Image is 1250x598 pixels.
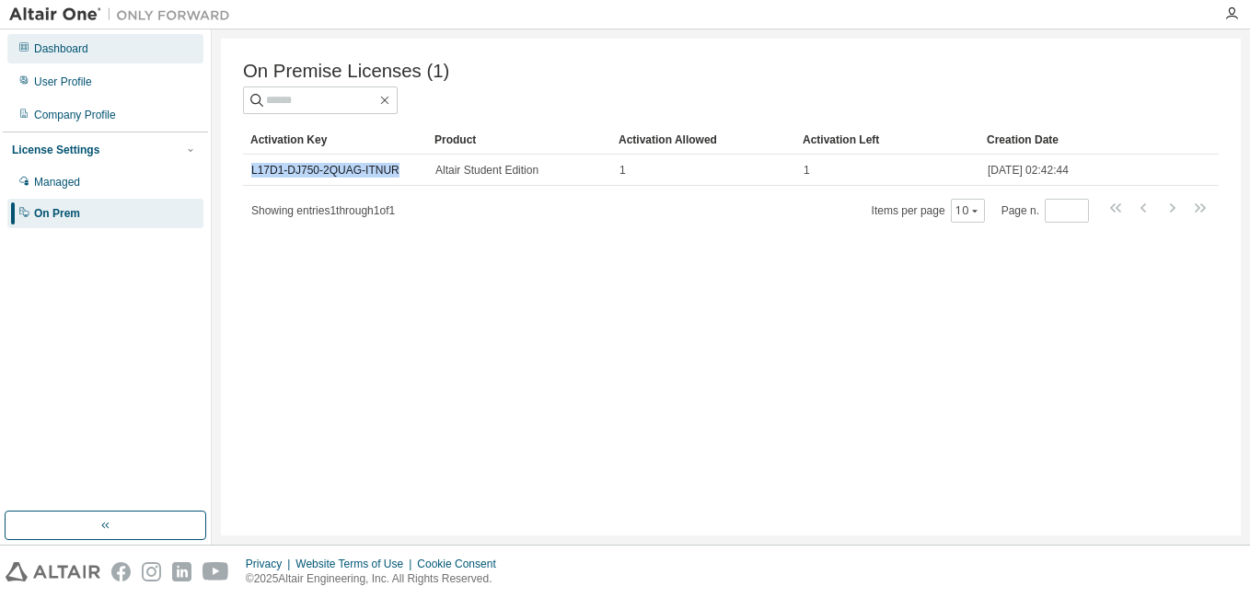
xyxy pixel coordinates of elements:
div: Cookie Consent [417,557,506,571]
p: © 2025 Altair Engineering, Inc. All Rights Reserved. [246,571,507,587]
img: linkedin.svg [172,562,191,581]
div: Activation Allowed [619,125,788,155]
div: Creation Date [987,125,1138,155]
div: Activation Left [803,125,972,155]
span: 1 [619,163,626,178]
div: Dashboard [34,41,88,56]
span: [DATE] 02:42:44 [988,163,1069,178]
img: Altair One [9,6,239,24]
div: Privacy [246,557,295,571]
span: Altair Student Edition [435,163,538,178]
img: altair_logo.svg [6,562,100,581]
span: Items per page [872,199,985,223]
div: On Prem [34,206,80,221]
button: 10 [955,203,980,218]
div: Managed [34,175,80,190]
div: License Settings [12,143,99,157]
div: Activation Key [250,125,420,155]
img: facebook.svg [111,562,131,581]
span: Showing entries 1 through 1 of 1 [251,204,395,217]
img: youtube.svg [203,562,229,581]
div: User Profile [34,75,92,89]
span: On Premise Licenses (1) [243,61,449,82]
span: 1 [804,163,810,178]
div: Product [434,125,604,155]
img: instagram.svg [142,562,161,581]
a: L17D1-DJ750-2QUAG-ITNUR [251,164,399,177]
div: Company Profile [34,108,116,122]
span: Page n. [1001,199,1089,223]
div: Website Terms of Use [295,557,417,571]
